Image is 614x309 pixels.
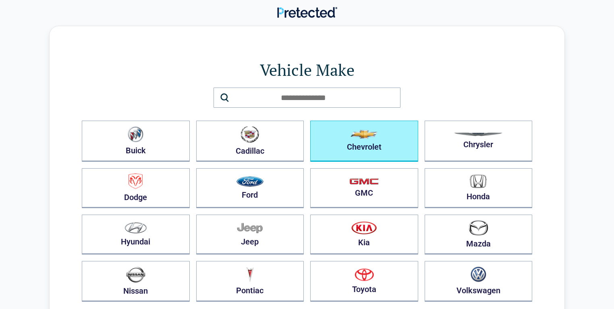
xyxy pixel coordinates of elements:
[310,261,418,302] button: Toyota
[425,168,533,208] button: Honda
[310,215,418,255] button: Kia
[82,58,532,81] h1: Vehicle Make
[425,215,533,255] button: Mazda
[82,215,190,255] button: Hyundai
[425,121,533,162] button: Chrysler
[196,215,304,255] button: Jeep
[82,261,190,302] button: Nissan
[82,168,190,208] button: Dodge
[425,261,533,302] button: Volkswagen
[196,261,304,302] button: Pontiac
[310,168,418,208] button: GMC
[82,121,190,162] button: Buick
[196,121,304,162] button: Cadillac
[196,168,304,208] button: Ford
[310,121,418,162] button: Chevrolet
